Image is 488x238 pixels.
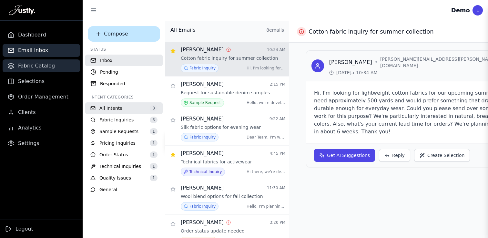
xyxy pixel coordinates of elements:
div: 10:34 AM [267,47,285,52]
h2: All Emails [170,26,196,34]
div: 11:30 AM [267,185,285,191]
button: Toggle sidebar [88,5,99,16]
div: 9:22 AM [269,116,285,121]
p: Request for sustainable denim samples [181,89,270,96]
div: L [473,5,483,16]
button: Quality Issues1 [85,172,163,184]
span: Clients [18,109,36,116]
div: 3:20 PM [270,220,285,225]
button: Pricing Inquiries1 [85,137,163,149]
span: Pricing Inquiries [99,140,136,146]
span: Sample Requests [99,128,138,135]
span: [PERSON_NAME] [181,80,224,88]
a: Dashboard [3,28,80,41]
span: Dashboard [18,31,46,39]
a: Email Inbox [3,44,80,57]
span: Technical Inquiry [189,169,222,174]
span: Fabric Inquiry [189,135,216,140]
p: Hello, we're developing a new ... [247,100,285,105]
button: General [85,184,163,195]
span: 8 [150,105,158,111]
a: Clients [3,106,80,119]
p: Cotton fabric inquiry for summer collection [181,55,278,61]
a: Analytics [3,121,80,134]
button: Order Status1 [85,149,163,160]
span: 1 [150,163,158,170]
span: Sample Request [189,100,221,105]
span: Order Status [99,151,128,158]
span: Fabric Catalog [18,62,55,70]
span: Selections [18,78,45,85]
p: Order status update needed [181,228,245,234]
span: General [99,186,117,193]
button: Fabric Inquiries3 [85,114,163,126]
button: Inbox [85,55,163,66]
span: [PERSON_NAME] [181,46,224,54]
span: • [375,58,378,66]
a: Selections [3,75,80,88]
span: Fabric Inquiries [99,117,134,123]
span: Fabric Inquiry [189,204,216,209]
img: Justly Logo [9,5,35,16]
span: [PERSON_NAME] [181,219,224,226]
p: Hello, I'm planning our fall c ... [247,204,285,209]
a: Fabric Catalog [3,59,80,72]
span: 3 [150,117,158,123]
p: Wool blend options for fall collection [181,193,263,200]
button: All Intents8 [85,102,163,114]
button: Technical Inquiries1 [85,160,163,172]
span: 1 [150,175,158,181]
p: Hi, I'm looking for lightweigh ... [247,66,285,71]
span: Settings [18,140,39,147]
span: Logout [15,225,33,233]
button: Create Selection [414,149,470,162]
button: Reply [379,149,410,162]
span: [PERSON_NAME] [181,115,224,123]
button: Responded [85,78,163,89]
span: Analytics [18,124,42,132]
div: Status [85,47,163,52]
span: 8 email s [266,27,284,33]
button: Pending [85,66,163,78]
p: Dear Team, I'm working on a lu ... [247,135,285,140]
h2: Cotton fabric inquiry for summer collection [309,27,434,36]
span: Fabric Inquiry [189,66,216,71]
span: Order Management [18,93,68,101]
span: Quality Issues [99,175,131,181]
span: 1 [150,128,158,135]
p: Silk fabric options for evening wear [181,124,261,130]
div: Intent Categories [85,95,163,100]
button: Get AI Suggestions [314,149,375,162]
div: Demo [451,6,470,15]
a: Order Management [3,90,80,103]
span: All Intents [99,105,122,111]
span: Technical Inquiries [99,163,141,170]
span: [PERSON_NAME] [181,150,224,157]
a: Settings [3,137,80,150]
button: Compose [88,26,160,42]
span: [PERSON_NAME] [181,184,224,192]
span: Email Inbox [18,47,48,54]
div: 4:45 PM [270,151,285,156]
p: Technical fabrics for activewear [181,159,252,165]
button: Sample Requests1 [85,126,163,137]
div: 2:15 PM [270,82,285,87]
span: [DATE] at 10:34 AM [336,69,378,76]
span: 1 [150,140,158,146]
p: Hi there, we're developing a n ... [247,169,285,174]
button: Logout [5,225,33,233]
span: 1 [150,151,158,158]
h3: [PERSON_NAME] [329,58,372,66]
